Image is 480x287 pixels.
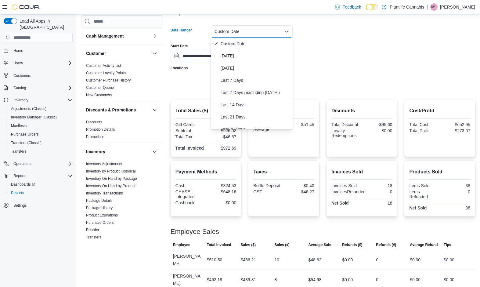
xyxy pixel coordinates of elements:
[275,256,280,263] div: 10
[86,134,105,139] span: Promotions
[331,189,366,194] div: InvoicesRefunded
[1,71,75,80] button: Customers
[86,235,101,239] a: Transfers
[285,189,314,194] div: $46.27
[11,47,26,54] a: Home
[253,189,283,194] div: GST
[11,160,34,167] button: Operations
[441,183,470,188] div: 38
[410,256,420,263] div: $0.00
[11,96,31,104] button: Inventory
[171,50,229,62] input: Press the down key to open a popover containing a calendar.
[342,276,353,283] div: $0.00
[221,40,290,47] span: Custom Date
[9,122,73,129] span: Manifests
[275,276,277,283] div: 8
[9,122,29,129] a: Manifests
[241,242,256,247] span: Sales ($)
[86,213,118,218] span: Product Expirations
[86,50,150,56] button: Customer
[6,122,75,130] button: Manifests
[9,131,41,138] a: Purchase Orders
[11,96,73,104] span: Inventory
[86,213,118,217] a: Product Expirations
[86,127,115,132] a: Promotion Details
[86,78,131,83] span: Customer Purchase History
[86,120,102,125] span: Discounts
[207,183,236,188] div: $324.53
[6,113,75,122] button: Inventory Manager (Classic)
[9,189,73,197] span: Reports
[86,50,106,56] h3: Customer
[308,276,321,283] div: $54.98
[409,205,427,210] strong: Net Sold
[207,200,236,205] div: $0.00
[171,28,192,33] label: Date Range
[331,107,392,114] h2: Discounts
[171,66,188,71] label: Locations
[207,128,236,133] div: $926.02
[363,128,392,133] div: $0.00
[409,128,438,133] div: Total Profit
[363,122,392,127] div: -$95.60
[86,71,126,75] a: Customer Loyalty Points
[86,176,137,181] a: Inventory On Hand by Package
[11,59,25,67] button: Users
[441,205,470,210] div: 38
[444,256,454,263] div: $0.00
[9,105,73,112] span: Adjustments (Classic)
[86,184,135,188] a: Inventory On Hand by Product
[409,189,438,199] div: Items Refunded
[331,168,392,176] h2: Invoices Sold
[275,242,290,247] span: Sales (#)
[1,59,75,67] button: Users
[9,139,73,147] span: Transfers (Classic)
[11,172,29,180] button: Reports
[13,203,27,208] span: Settings
[409,168,470,176] h2: Products Sold
[308,242,331,247] span: Average Sale
[376,242,396,247] span: Refunds (#)
[1,159,75,168] button: Operations
[86,198,113,203] span: Package Details
[171,44,188,49] label: Start Date
[1,201,75,210] button: Settings
[253,183,283,188] div: Bottle Deposit
[9,148,73,155] span: Transfers
[211,25,293,38] button: Custom Date
[441,189,470,194] div: 0
[175,183,205,188] div: Cash
[11,84,28,92] button: Catalog
[211,38,293,129] div: Select listbox
[11,71,73,79] span: Customers
[17,18,73,30] span: Load All Apps in [GEOGRAPHIC_DATA]
[409,107,470,114] h2: Cost/Profit
[86,149,105,155] h3: Inventory
[6,130,75,139] button: Purchase Orders
[207,146,236,151] div: $972.69
[12,4,40,10] img: Cova
[86,120,102,124] a: Discounts
[86,220,114,225] a: Purchase Orders
[6,139,75,147] button: Transfers (Classic)
[1,84,75,92] button: Catalog
[207,256,222,263] div: $510.50
[221,101,290,108] span: Last 14 Days
[444,242,451,247] span: Tips
[409,183,438,188] div: Items Sold
[241,256,256,263] div: $486.21
[9,114,59,121] a: Inventory Manager (Classic)
[86,107,136,113] h3: Discounts & Promotions
[6,180,75,189] a: Dashboards
[86,235,101,240] span: Transfers
[81,160,163,243] div: Inventory
[440,3,475,11] p: [PERSON_NAME]
[171,250,204,270] div: [PERSON_NAME]
[427,3,428,11] p: |
[221,125,290,133] span: Last 30 Days
[86,191,123,195] a: Inventory Transactions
